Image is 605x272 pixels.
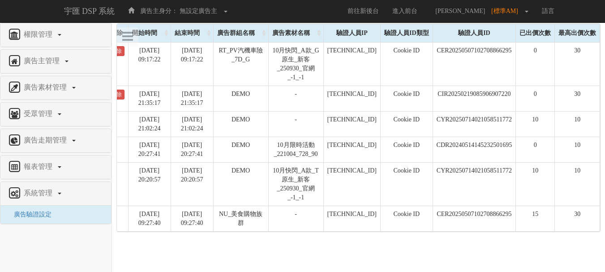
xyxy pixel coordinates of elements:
[381,24,433,42] div: 驗證人員ID類型
[323,111,380,137] td: [TECHNICAL_ID]
[516,206,555,231] td: 15
[555,42,600,86] td: 30
[516,137,555,162] td: 0
[128,137,171,162] td: [DATE] 20:27:41
[128,206,171,231] td: [DATE] 09:27:40
[268,137,323,162] td: 10月限時活動_221004_728_90
[128,111,171,137] td: [DATE] 21:02:24
[268,111,323,137] td: -
[323,86,380,111] td: [TECHNICAL_ID]
[171,24,213,42] div: 結束時間
[213,137,268,162] td: DEMO
[555,206,600,231] td: 30
[140,8,178,14] span: 廣告主身分：
[433,86,516,111] td: CIR20250219085906907220
[433,206,516,231] td: CER20250507102708866295
[213,206,268,231] td: NU_美食購物族群
[128,42,171,86] td: [DATE] 09:17:22
[380,206,433,231] td: Cookie ID
[171,111,213,137] td: [DATE] 21:02:24
[380,137,433,162] td: Cookie ID
[555,137,600,162] td: 10
[380,42,433,86] td: Cookie ID
[380,86,433,111] td: Cookie ID
[433,137,516,162] td: CDR20240514145232501695
[268,42,323,86] td: 10月快閃_A款_G原生_新客_250930_官網_-1_-1
[21,136,71,144] span: 廣告走期管理
[323,137,380,162] td: [TECHNICAL_ID]
[213,162,268,206] td: DEMO
[129,24,171,42] div: 開始時間
[171,42,213,86] td: [DATE] 09:17:22
[323,206,380,231] td: [TECHNICAL_ID]
[555,111,600,137] td: 10
[21,110,57,117] span: 受眾管理
[7,160,104,174] a: 報表管理
[7,134,104,148] a: 廣告走期管理
[128,86,171,111] td: [DATE] 21:35:17
[323,162,380,206] td: [TECHNICAL_ID]
[431,8,489,14] span: [PERSON_NAME]
[433,111,516,137] td: CYR20250714021058511772
[491,8,523,14] span: [標準AM]
[269,24,323,42] div: 廣告素材名稱
[516,162,555,206] td: 10
[21,30,57,38] span: 權限管理
[516,24,554,42] div: 已出價次數
[214,24,268,42] div: 廣告群組名稱
[433,24,516,42] div: 驗證人員ID
[380,162,433,206] td: Cookie ID
[555,162,600,206] td: 10
[7,54,104,69] a: 廣告主管理
[555,86,600,111] td: 30
[21,189,57,197] span: 系統管理
[324,24,380,42] div: 驗證人員IP
[7,211,51,218] a: 廣告驗證設定
[516,42,555,86] td: 0
[171,86,213,111] td: [DATE] 21:35:17
[21,57,64,65] span: 廣告主管理
[433,42,516,86] td: CER20250507102708866295
[433,162,516,206] td: CYR20250714021058511772
[213,86,268,111] td: DEMO
[171,162,213,206] td: [DATE] 20:20:57
[7,28,104,42] a: 權限管理
[7,107,104,121] a: 受眾管理
[171,206,213,231] td: [DATE] 09:27:40
[555,24,600,42] div: 最高出價次數
[516,86,555,111] td: 0
[516,111,555,137] td: 10
[323,42,380,86] td: [TECHNICAL_ID]
[21,83,71,91] span: 廣告素材管理
[268,162,323,206] td: 10月快閃_A款_T原生_新客_250930_官網_-1_-1
[7,81,104,95] a: 廣告素材管理
[268,206,323,231] td: -
[7,186,104,201] a: 系統管理
[21,163,57,170] span: 報表管理
[213,42,268,86] td: RT_PV汽機車險_7D_G
[128,162,171,206] td: [DATE] 20:20:57
[180,8,217,14] span: 無設定廣告主
[213,111,268,137] td: DEMO
[380,111,433,137] td: Cookie ID
[171,137,213,162] td: [DATE] 20:27:41
[268,86,323,111] td: -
